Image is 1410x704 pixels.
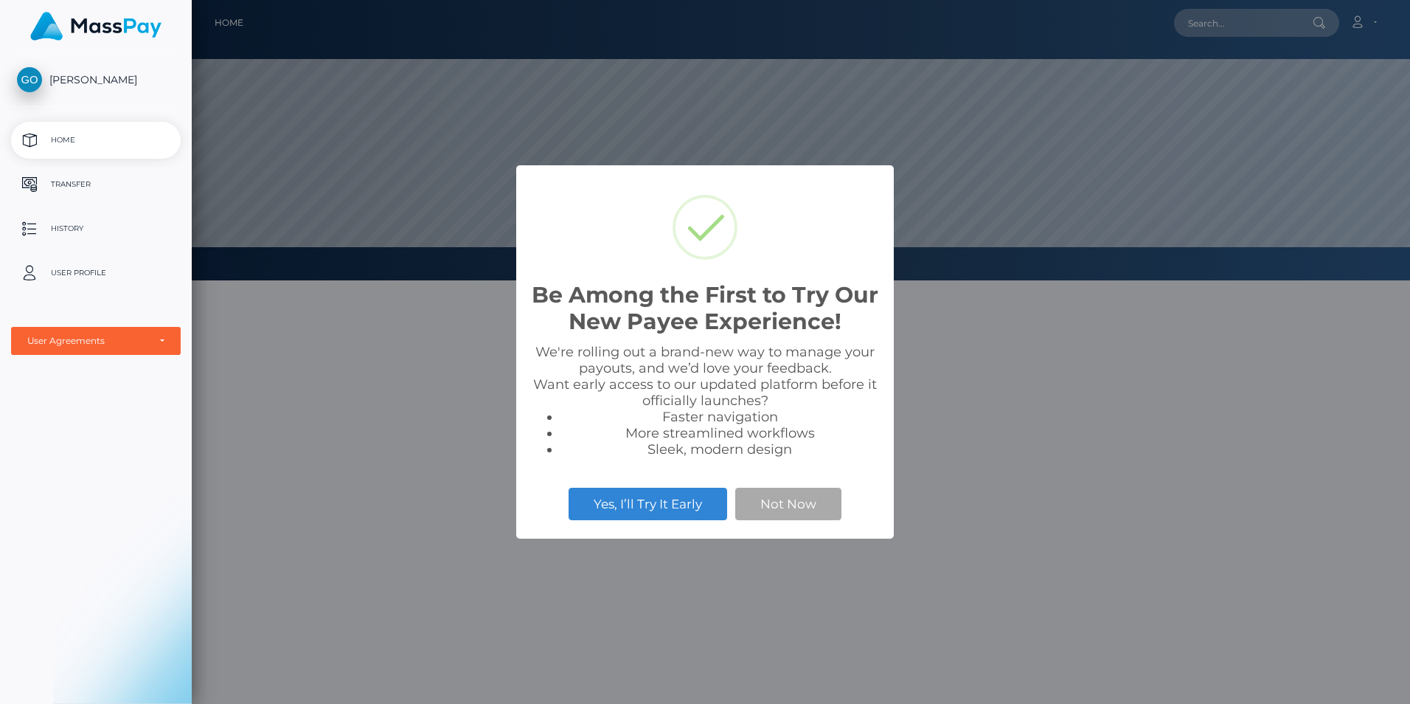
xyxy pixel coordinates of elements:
p: User Profile [17,262,175,284]
li: Faster navigation [560,409,879,425]
p: Home [17,129,175,151]
button: User Agreements [11,327,181,355]
button: Yes, I’ll Try It Early [569,488,727,520]
li: More streamlined workflows [560,425,879,441]
p: History [17,218,175,240]
li: Sleek, modern design [560,441,879,458]
h2: Be Among the First to Try Our New Payee Experience! [531,282,879,335]
p: Transfer [17,173,175,196]
div: We're rolling out a brand-new way to manage your payouts, and we’d love your feedback. Want early... [531,344,879,458]
img: MassPay [30,12,162,41]
div: User Agreements [27,335,148,347]
span: [PERSON_NAME] [11,73,181,86]
button: Not Now [735,488,841,520]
